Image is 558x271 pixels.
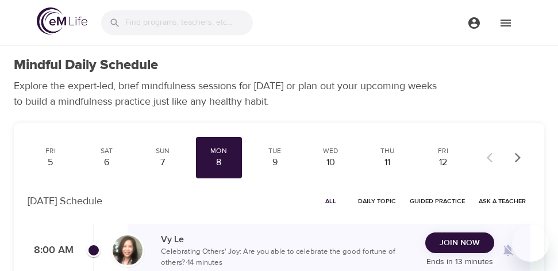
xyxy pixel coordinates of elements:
p: [DATE] Schedule [28,193,102,209]
p: 8:00 AM [28,243,74,258]
div: 8 [201,156,237,169]
button: Ask a Teacher [474,192,530,210]
img: logo [37,7,87,35]
div: 9 [257,156,294,169]
div: Thu [369,146,406,156]
div: Mon [201,146,237,156]
img: vy-profile-good-3.jpg [113,235,143,265]
button: menu [458,7,490,39]
div: Sun [144,146,181,156]
p: Explore the expert-led, brief mindfulness sessions for [DATE] or plan out your upcoming weeks to ... [14,78,445,109]
div: Fri [32,146,69,156]
span: All [317,196,344,207]
span: Daily Topic [358,196,396,207]
div: 5 [32,156,69,169]
div: Tue [257,146,294,156]
div: 7 [144,156,181,169]
span: Remind me when a class goes live every Monday at 8:00 AM [494,236,522,264]
input: Find programs, teachers, etc... [125,10,253,35]
div: 11 [369,156,406,169]
span: Ask a Teacher [479,196,526,207]
div: 10 [313,156,349,169]
button: Guided Practice [405,192,470,210]
p: Vy Le [161,232,416,246]
p: Ends in 13 minutes [425,256,494,268]
button: menu [490,7,521,39]
span: Guided Practice [410,196,465,207]
iframe: Button to launch messaging window [512,225,549,262]
div: 12 [425,156,461,169]
div: Sat [88,146,125,156]
span: Join Now [440,236,480,250]
div: 6 [88,156,125,169]
div: Fri [425,146,461,156]
p: Celebrating Others' Joy: Are you able to celebrate the good fortune of others? · 14 minutes [161,246,416,269]
h1: Mindful Daily Schedule [14,57,158,74]
button: All [312,192,349,210]
div: Wed [313,146,349,156]
button: Join Now [425,232,494,254]
button: Daily Topic [353,192,401,210]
